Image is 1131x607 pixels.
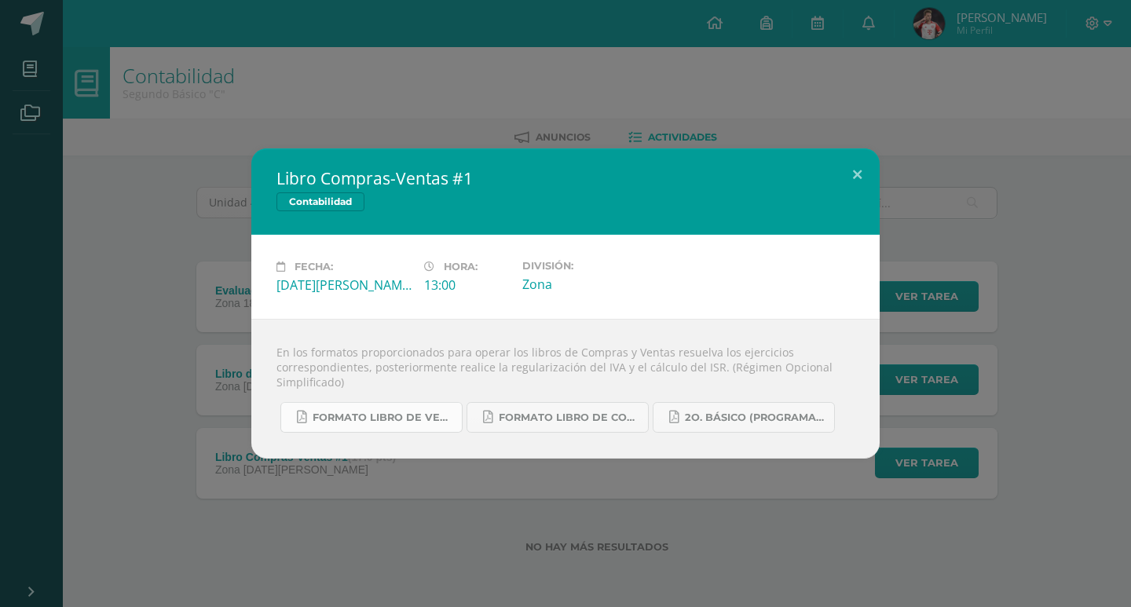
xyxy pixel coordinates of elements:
a: Formato Libro de Compras.pdf [467,402,649,433]
div: [DATE][PERSON_NAME] [276,276,412,294]
span: Formato Libro de Ventas.pdf [313,411,454,424]
a: Formato Libro de Ventas.pdf [280,402,463,433]
a: 2o. Básico (Programación).pdf [653,402,835,433]
span: Hora: [444,261,478,272]
span: Contabilidad [276,192,364,211]
label: División: [522,260,657,272]
span: Formato Libro de Compras.pdf [499,411,640,424]
div: 13:00 [424,276,510,294]
span: 2o. Básico (Programación).pdf [685,411,826,424]
span: Fecha: [295,261,333,272]
button: Close (Esc) [835,148,880,202]
h2: Libro Compras-Ventas #1 [276,167,855,189]
div: En los formatos proporcionados para operar los libros de Compras y Ventas resuelva los ejercicios... [251,319,880,459]
div: Zona [522,276,657,293]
